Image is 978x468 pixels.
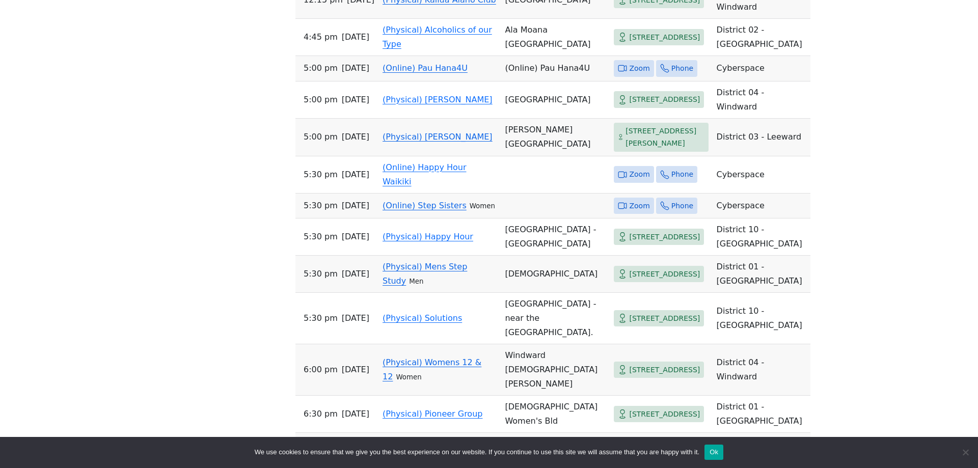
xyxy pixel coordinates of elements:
td: Cyberspace [713,156,810,194]
span: 5:00 PM [304,130,338,144]
span: 5:30 PM [304,168,338,182]
a: (Physical) Mens Step Study [383,262,467,286]
small: Women [396,373,421,381]
small: Women [470,202,495,210]
td: District 04 - Windward [713,81,810,119]
span: [DATE] [342,363,369,377]
span: [DATE] [342,130,369,144]
td: [DEMOGRAPHIC_DATA] Women's Bld [501,396,610,433]
td: [GEOGRAPHIC_DATA] [501,81,610,119]
td: District 10 - [GEOGRAPHIC_DATA] [713,218,810,256]
span: 5:30 PM [304,267,338,281]
td: Cyberspace [713,194,810,219]
span: [DATE] [342,61,369,75]
td: District 03 - Leeward [713,119,810,156]
span: [DATE] [342,407,369,421]
span: [DATE] [342,267,369,281]
span: 4:45 PM [304,30,338,44]
span: Zoom [629,62,649,75]
span: 6:30 PM [304,407,338,421]
span: [STREET_ADDRESS] [629,231,700,243]
span: [STREET_ADDRESS][PERSON_NAME] [626,125,704,150]
a: (Physical) [PERSON_NAME] [383,132,493,142]
a: (Online) Pau Hana4U [383,63,468,73]
td: [GEOGRAPHIC_DATA] - near the [GEOGRAPHIC_DATA]. [501,293,610,344]
small: Men [409,278,423,285]
span: Phone [671,200,693,212]
td: District 04 - Windward [713,344,810,396]
td: [PERSON_NAME][GEOGRAPHIC_DATA] [501,119,610,156]
span: Zoom [629,168,649,181]
a: (Physical) [PERSON_NAME] [383,95,493,104]
a: (Online) Happy Hour Waikiki [383,162,466,186]
span: We use cookies to ensure that we give you the best experience on our website. If you continue to ... [255,447,699,457]
a: (Physical) Happy Hour [383,232,473,241]
span: [DATE] [342,311,369,325]
span: [DATE] [342,230,369,244]
span: [STREET_ADDRESS] [629,364,700,376]
span: [DATE] [342,168,369,182]
td: District 02 - [GEOGRAPHIC_DATA] [713,19,810,56]
a: (Physical) Pioneer Group [383,409,482,419]
td: District 01 - [GEOGRAPHIC_DATA] [713,256,810,293]
a: (Physical) Womens 12 & 12 [383,357,481,381]
span: [STREET_ADDRESS] [629,312,700,325]
span: 5:30 PM [304,230,338,244]
span: No [960,447,970,457]
a: (Physical) Solutions [383,313,462,323]
span: [STREET_ADDRESS] [629,408,700,421]
span: [DATE] [342,199,369,213]
td: [DEMOGRAPHIC_DATA] [501,256,610,293]
td: District 01 - [GEOGRAPHIC_DATA] [713,396,810,433]
span: 5:30 PM [304,311,338,325]
td: Cyberspace [713,56,810,81]
a: (Online) Step Sisters [383,201,467,210]
span: [STREET_ADDRESS] [629,268,700,281]
span: Phone [671,168,693,181]
td: Ala Moana [GEOGRAPHIC_DATA] [501,19,610,56]
span: 6:00 PM [304,363,338,377]
span: 5:00 PM [304,93,338,107]
span: [STREET_ADDRESS] [629,93,700,106]
td: [GEOGRAPHIC_DATA] - [GEOGRAPHIC_DATA] [501,218,610,256]
a: (Physical) Alcoholics of our Type [383,25,492,49]
span: [STREET_ADDRESS] [629,31,700,44]
span: [DATE] [342,30,369,44]
span: Phone [671,62,693,75]
td: District 10 - [GEOGRAPHIC_DATA] [713,293,810,344]
td: Windward [DEMOGRAPHIC_DATA][PERSON_NAME] [501,344,610,396]
button: Ok [704,445,723,460]
span: 5:30 PM [304,199,338,213]
span: 5:00 PM [304,61,338,75]
span: [DATE] [342,93,369,107]
span: Zoom [629,200,649,212]
td: (Online) Pau Hana4U [501,56,610,81]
